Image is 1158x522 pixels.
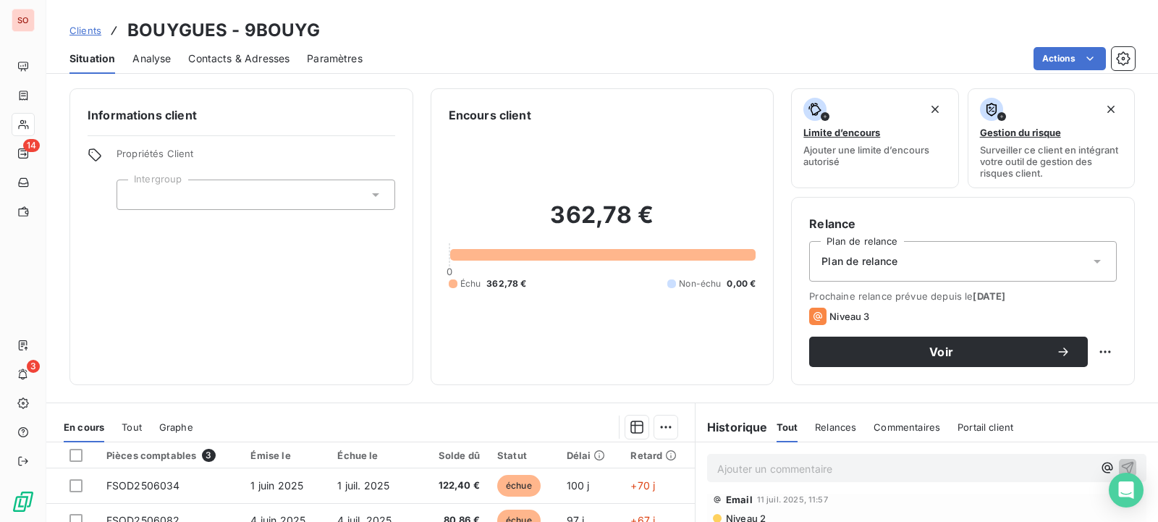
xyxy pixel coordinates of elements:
[803,127,880,138] span: Limite d’encours
[727,277,756,290] span: 0,00 €
[250,450,320,461] div: Émise le
[460,277,481,290] span: Échu
[188,51,289,66] span: Contacts & Adresses
[567,479,590,492] span: 100 j
[630,450,686,461] div: Retard
[874,421,940,433] span: Commentaires
[980,127,1061,138] span: Gestion du risque
[809,215,1117,232] h6: Relance
[106,479,180,492] span: FSOD2506034
[106,449,234,462] div: Pièces comptables
[69,23,101,38] a: Clients
[821,254,897,269] span: Plan de relance
[250,479,303,492] span: 1 juin 2025
[777,421,798,433] span: Tout
[307,51,363,66] span: Paramètres
[447,266,452,277] span: 0
[803,144,946,167] span: Ajouter une limite d’encours autorisé
[486,277,526,290] span: 362,78 €
[829,311,869,322] span: Niveau 3
[958,421,1013,433] span: Portail client
[630,479,655,492] span: +70 j
[449,106,531,124] h6: Encours client
[12,490,35,513] img: Logo LeanPay
[696,418,768,436] h6: Historique
[69,51,115,66] span: Situation
[726,494,753,505] span: Email
[815,421,856,433] span: Relances
[122,421,142,433] span: Tout
[567,450,614,461] div: Délai
[117,148,395,168] span: Propriétés Client
[1109,473,1144,508] div: Open Intercom Messenger
[430,479,480,493] span: 122,40 €
[973,290,1005,302] span: [DATE]
[430,450,480,461] div: Solde dû
[809,337,1088,367] button: Voir
[449,201,756,244] h2: 362,78 €
[809,290,1117,302] span: Prochaine relance prévue depuis le
[968,88,1135,188] button: Gestion du risqueSurveiller ce client en intégrant votre outil de gestion des risques client.
[64,421,104,433] span: En cours
[337,450,413,461] div: Échue le
[27,360,40,373] span: 3
[980,144,1123,179] span: Surveiller ce client en intégrant votre outil de gestion des risques client.
[497,450,549,461] div: Statut
[69,25,101,36] span: Clients
[129,188,140,201] input: Ajouter une valeur
[132,51,171,66] span: Analyse
[757,495,828,504] span: 11 juil. 2025, 11:57
[202,449,215,462] span: 3
[127,17,321,43] h3: BOUYGUES - 9BOUYG
[1034,47,1106,70] button: Actions
[337,479,389,492] span: 1 juil. 2025
[23,139,40,152] span: 14
[791,88,958,188] button: Limite d’encoursAjouter une limite d’encours autorisé
[827,346,1056,358] span: Voir
[12,9,35,32] div: SO
[88,106,395,124] h6: Informations client
[159,421,193,433] span: Graphe
[679,277,721,290] span: Non-échu
[497,475,541,497] span: échue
